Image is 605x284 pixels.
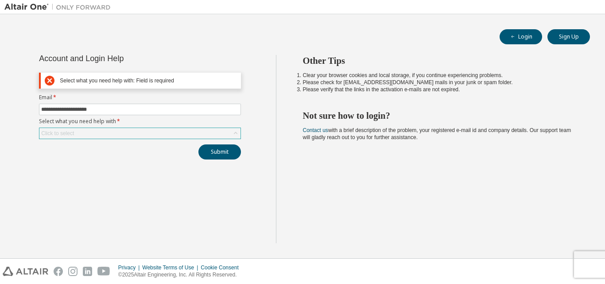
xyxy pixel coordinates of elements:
button: Login [500,29,542,44]
label: Email [39,94,241,101]
h2: Other Tips [303,55,574,66]
a: Contact us [303,127,328,133]
li: Please check for [EMAIL_ADDRESS][DOMAIN_NAME] mails in your junk or spam folder. [303,79,574,86]
img: altair_logo.svg [3,267,48,276]
div: Website Terms of Use [142,264,201,271]
img: linkedin.svg [83,267,92,276]
div: Select what you need help with: Field is required [60,78,237,84]
li: Clear your browser cookies and local storage, if you continue experiencing problems. [303,72,574,79]
div: Privacy [118,264,142,271]
label: Select what you need help with [39,118,241,125]
div: Click to select [39,128,240,139]
button: Submit [198,144,241,160]
img: Altair One [4,3,115,12]
p: © 2025 Altair Engineering, Inc. All Rights Reserved. [118,271,244,279]
li: Please verify that the links in the activation e-mails are not expired. [303,86,574,93]
span: with a brief description of the problem, your registered e-mail id and company details. Our suppo... [303,127,571,140]
div: Account and Login Help [39,55,201,62]
h2: Not sure how to login? [303,110,574,121]
img: instagram.svg [68,267,78,276]
div: Click to select [41,130,74,137]
img: facebook.svg [54,267,63,276]
div: Cookie Consent [201,264,244,271]
img: youtube.svg [97,267,110,276]
button: Sign Up [547,29,590,44]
